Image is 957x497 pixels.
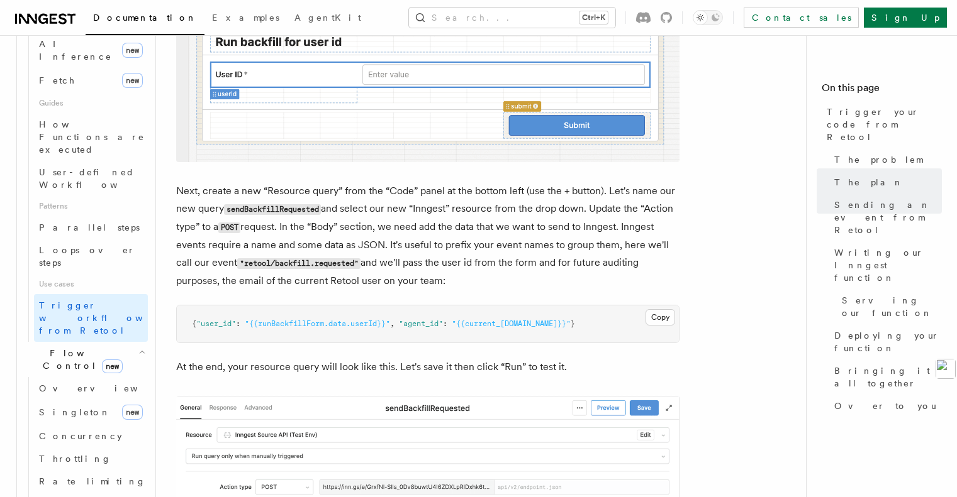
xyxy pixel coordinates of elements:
a: AI Inferencenew [34,33,148,68]
h4: On this page [822,80,942,101]
span: Sending an event from Retool [834,199,942,236]
a: Sign Up [864,8,947,28]
a: Documentation [86,4,204,35]
span: "agent_id" [399,319,443,328]
span: Writing our Inngest function [834,246,942,284]
span: How Functions are executed [39,119,145,155]
span: Use cases [34,274,148,294]
span: The plan [834,176,904,188]
a: Throttling [34,447,148,470]
span: Parallel steps [39,222,140,232]
a: The problem [829,148,942,171]
span: Fetch [39,75,76,85]
span: new [122,73,143,88]
a: Examples [204,4,287,34]
span: : [443,319,447,328]
span: AI Inference [39,39,112,62]
a: Contact sales [744,8,859,28]
a: Sending an event from Retool [829,194,942,241]
a: Trigger workflows from Retool [34,294,148,342]
a: Deploying your function [829,324,942,359]
span: Patterns [34,196,148,216]
span: Deploying your function [834,329,942,354]
button: Copy [646,309,675,325]
a: User-defined Workflows [34,161,148,196]
code: sendBackfillRequested [224,204,321,215]
a: How Functions are executed [34,113,148,161]
a: Writing our Inngest function [829,241,942,289]
span: Trigger workflows from Retool [39,300,177,336]
a: Fetchnew [34,68,148,93]
span: new [102,359,123,373]
span: "{{current_[DOMAIN_NAME]}}" [452,319,571,328]
span: : [236,319,240,328]
span: Concurrency [39,431,122,441]
span: "user_id" [196,319,236,328]
kbd: Ctrl+K [579,11,608,24]
span: Singleton [39,407,111,417]
p: At the end, your resource query will look like this. Let's save it then click “Run” to test it. [176,358,680,376]
span: Guides [34,93,148,113]
span: Rate limiting [39,476,146,486]
span: Documentation [93,13,197,23]
span: Flow Control [22,347,138,372]
a: The plan [829,171,942,194]
span: Bringing it all together [834,364,942,390]
span: Throttling [39,454,111,464]
span: Over to you [834,400,936,412]
span: Examples [212,13,279,23]
button: Flow Controlnew [22,342,148,377]
span: new [122,43,143,58]
code: POST [218,222,240,233]
a: Bringing it all together [829,359,942,395]
p: Next, create a new “Resource query” from the “Code” panel at the bottom left (use the + button). ... [176,182,680,290]
span: , [390,319,395,328]
span: } [571,319,575,328]
a: AgentKit [287,4,369,34]
a: Serving our function [837,289,942,324]
button: Search...Ctrl+K [409,8,615,28]
span: Loops over steps [39,245,135,268]
a: Singletonnew [34,400,148,425]
span: Overview [39,383,169,393]
button: Toggle dark mode [693,10,723,25]
span: "{{runBackfillForm.data.userId}}" [245,319,390,328]
span: User-defined Workflows [39,167,152,190]
span: Serving our function [842,294,942,319]
span: Trigger your code from Retool [827,106,942,143]
span: new [122,405,143,420]
a: Parallel steps [34,216,148,239]
code: "retool/backfill.requested" [237,258,361,269]
a: Rate limiting [34,470,148,493]
a: Loops over steps [34,239,148,274]
a: Over to you [829,395,942,417]
a: Concurrency [34,425,148,447]
a: Trigger your code from Retool [822,101,942,148]
span: AgentKit [294,13,361,23]
span: The problem [834,153,922,166]
a: Overview [34,377,148,400]
span: { [192,319,196,328]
